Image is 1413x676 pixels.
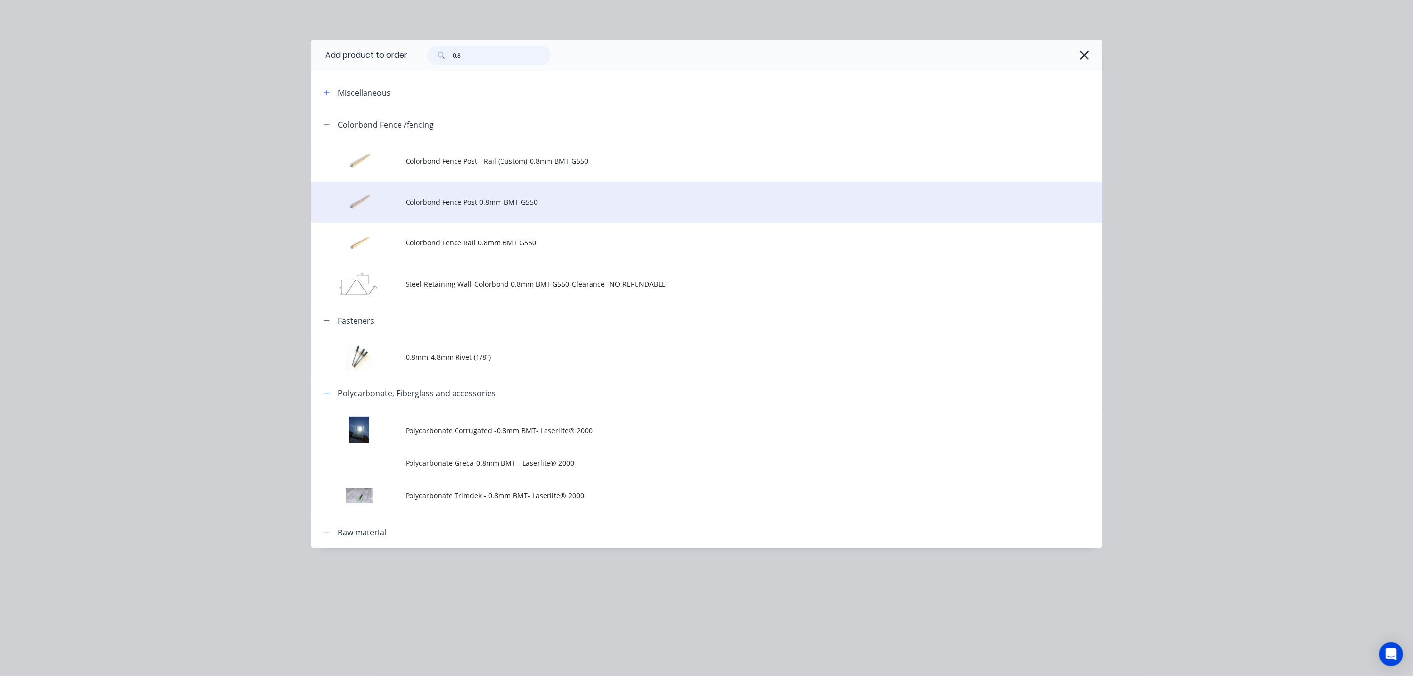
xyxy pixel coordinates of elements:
div: Polycarbonate, Fiberglass and accessories [338,387,496,399]
span: Polycarbonate Trimdek - 0.8mm BMT- Laserlite® 2000 [406,490,963,501]
span: Polycarbonate Greca-0.8mm BMT - Laserlite® 2000 [406,458,963,468]
div: Colorbond Fence /fencing [338,119,434,131]
input: Search... [453,46,551,65]
div: Miscellaneous [338,87,391,98]
span: Polycarbonate Corrugated -0.8mm BMT- Laserlite® 2000 [406,425,963,435]
span: Steel Retaining Wall-Colorbond 0.8mm BMT G550-Clearance -NO REFUNDABLE [406,279,963,289]
span: Colorbond Fence Rail 0.8mm BMT G550 [406,238,963,248]
div: Fasteners [338,315,375,327]
span: 0.8mm-4.8mm Rivet (1/8”) [406,352,963,362]
span: Colorbond Fence Post - Rail (Custom)-0.8mm BMT G550 [406,156,963,166]
div: Open Intercom Messenger [1379,642,1403,666]
span: Colorbond Fence Post 0.8mm BMT G550 [406,197,963,207]
div: Raw material [338,527,387,538]
div: Add product to order [311,40,408,71]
